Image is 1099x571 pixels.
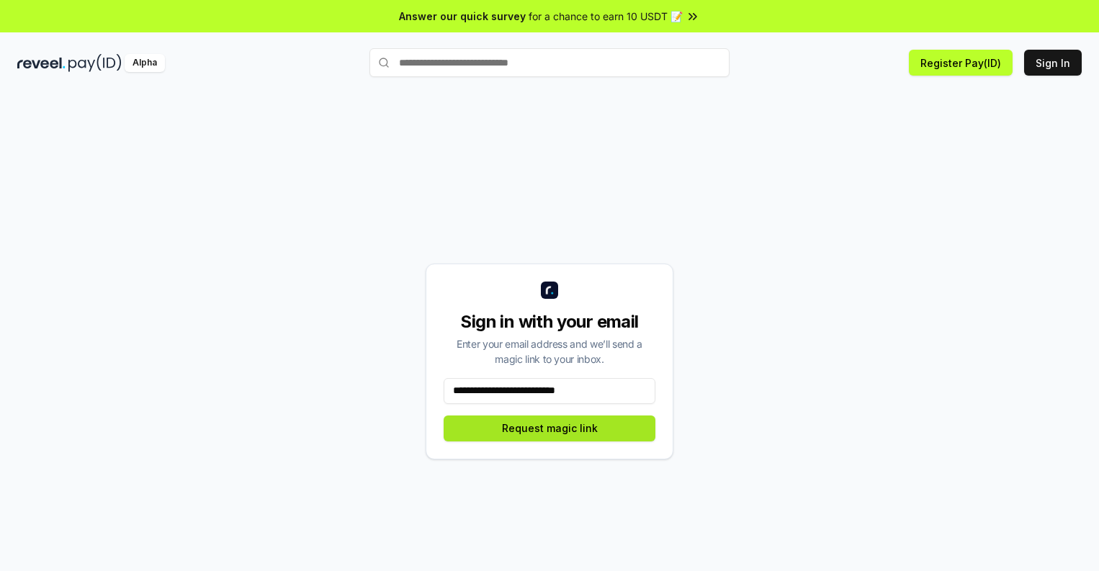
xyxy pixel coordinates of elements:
img: reveel_dark [17,54,66,72]
div: Sign in with your email [444,310,655,333]
div: Alpha [125,54,165,72]
button: Register Pay(ID) [909,50,1013,76]
span: for a chance to earn 10 USDT 📝 [529,9,683,24]
img: logo_small [541,282,558,299]
div: Enter your email address and we’ll send a magic link to your inbox. [444,336,655,367]
span: Answer our quick survey [399,9,526,24]
img: pay_id [68,54,122,72]
button: Sign In [1024,50,1082,76]
button: Request magic link [444,415,655,441]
